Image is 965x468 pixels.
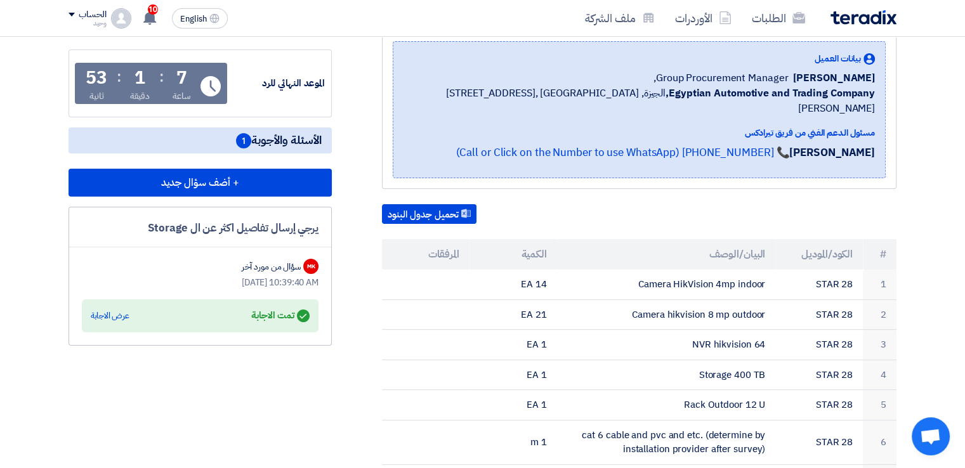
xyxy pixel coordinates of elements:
[775,239,863,270] th: الكود/الموديل
[469,360,557,390] td: 1 EA
[130,89,150,103] div: دقيقة
[830,10,896,25] img: Teradix logo
[775,390,863,420] td: STAR 28
[575,3,665,33] a: ملف الشركة
[404,126,875,140] div: مسئول الدعم الفني من فريق تيرادكس
[69,169,332,197] button: + أضف سؤال جديد
[863,330,896,360] td: 3
[742,3,815,33] a: الطلبات
[230,76,325,91] div: الموعد النهائي للرد
[469,390,557,420] td: 1 EA
[912,417,950,455] div: Open chat
[775,360,863,390] td: STAR 28
[557,390,776,420] td: Rack Outdoor 12 U
[69,20,106,27] div: وحيد
[815,52,861,65] span: بيانات العميل
[89,89,104,103] div: ثانية
[469,330,557,360] td: 1 EA
[82,220,318,237] div: يرجي إرسال تفاصيل اكثر عن ال Storage
[382,204,476,224] button: تحميل جدول البنود
[665,3,742,33] a: الأوردرات
[653,70,788,86] span: Group Procurement Manager,
[242,260,301,273] div: سؤال من مورد آخر
[176,69,187,87] div: 7
[775,420,863,464] td: STAR 28
[863,420,896,464] td: 6
[789,145,875,160] strong: [PERSON_NAME]
[172,8,228,29] button: English
[469,299,557,330] td: 21 EA
[236,133,251,148] span: 1
[148,4,158,15] span: 10
[135,69,145,87] div: 1
[173,89,191,103] div: ساعة
[775,330,863,360] td: STAR 28
[557,360,776,390] td: Storage 400 TB
[117,65,121,88] div: :
[382,239,469,270] th: المرفقات
[404,86,875,116] span: الجيزة, [GEOGRAPHIC_DATA] ,[STREET_ADDRESS][PERSON_NAME]
[557,330,776,360] td: NVR hikvision 64
[793,70,875,86] span: [PERSON_NAME]
[863,390,896,420] td: 5
[863,299,896,330] td: 2
[251,307,310,325] div: تمت الاجابة
[456,145,789,160] a: 📞 [PHONE_NUMBER] (Call or Click on the Number to use WhatsApp)
[469,420,557,464] td: 1 m
[557,420,776,464] td: cat 6 cable and pvc and etc. (determine by installation provider after survey)
[775,299,863,330] td: STAR 28
[863,270,896,299] td: 1
[159,65,164,88] div: :
[236,133,322,148] span: الأسئلة والأجوبة
[86,69,107,87] div: 53
[557,239,776,270] th: البيان/الوصف
[557,270,776,299] td: Camera HikVision 4mp indoor
[303,259,318,274] div: MK
[180,15,207,23] span: English
[469,270,557,299] td: 14 EA
[775,270,863,299] td: STAR 28
[111,8,131,29] img: profile_test.png
[91,309,129,322] div: عرض الاجابة
[863,360,896,390] td: 4
[82,276,318,289] div: [DATE] 10:39:40 AM
[79,10,106,20] div: الحساب
[557,299,776,330] td: Camera hikvision 8 mp outdoor
[863,239,896,270] th: #
[666,86,875,101] b: Egyptian Automotive and Trading Company,
[469,239,557,270] th: الكمية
